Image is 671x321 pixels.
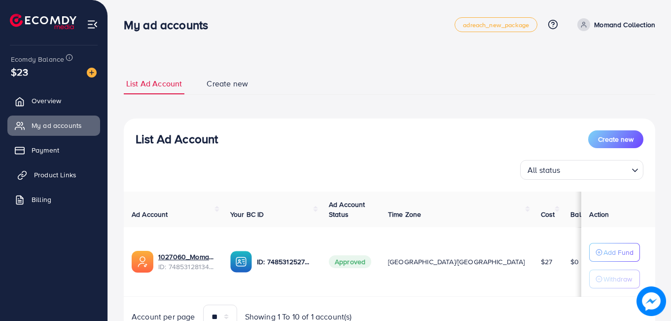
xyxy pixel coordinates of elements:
span: My ad accounts [32,120,82,130]
span: Billing [32,195,51,204]
p: Withdraw [603,273,632,285]
span: Ad Account [132,209,168,219]
img: menu [87,19,98,30]
button: Create new [588,130,643,148]
span: Cost [541,209,555,219]
a: Payment [7,140,100,160]
span: Ecomdy Balance [11,54,64,64]
img: image [87,68,97,78]
img: ic-ads-acc.e4c84228.svg [132,251,153,273]
h3: My ad accounts [124,18,216,32]
span: $0 [570,257,579,267]
span: Balance [570,209,597,219]
p: ID: 7485312527996502033 [257,256,313,268]
p: Add Fund [603,246,634,258]
span: $23 [11,65,28,79]
span: Create new [207,78,248,89]
a: Product Links [7,165,100,185]
div: Search for option [520,160,643,180]
a: Overview [7,91,100,111]
span: Action [589,209,609,219]
span: $27 [541,257,552,267]
span: [GEOGRAPHIC_DATA]/[GEOGRAPHIC_DATA] [388,257,525,267]
span: Overview [32,96,61,106]
input: Search for option [564,161,628,177]
button: Withdraw [589,270,640,288]
span: Approved [329,255,371,268]
img: image [636,286,666,316]
span: List Ad Account [126,78,182,89]
img: logo [10,14,76,29]
p: Momand Collection [594,19,655,31]
span: Product Links [34,170,76,180]
button: Add Fund [589,243,640,262]
span: Create new [598,134,634,144]
img: ic-ba-acc.ded83a64.svg [230,251,252,273]
div: <span class='underline'>1027060_Momand collection_1742810214189</span></br>7485312813473579009 [158,252,214,272]
span: ID: 7485312813473579009 [158,262,214,272]
a: My ad accounts [7,116,100,135]
a: adreach_new_package [455,17,537,32]
a: 1027060_Momand collection_1742810214189 [158,252,214,262]
span: Time Zone [388,209,421,219]
span: Payment [32,145,59,155]
h3: List Ad Account [136,132,218,146]
a: Momand Collection [573,18,655,31]
span: All status [526,163,563,177]
a: Billing [7,190,100,209]
span: Your BC ID [230,209,264,219]
span: adreach_new_package [463,22,529,28]
span: Ad Account Status [329,200,365,219]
